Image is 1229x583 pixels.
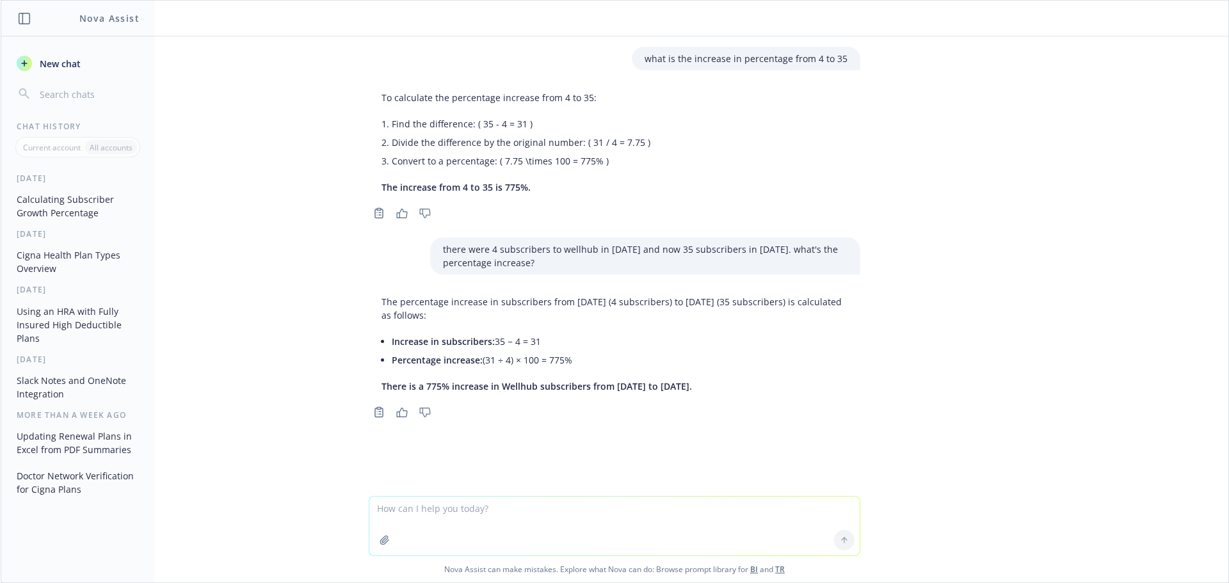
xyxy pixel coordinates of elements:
span: Percentage increase: [392,354,483,366]
span: The increase from 4 to 35 is 775%. [382,181,531,193]
li: Convert to a percentage: ( 7.75 \times 100 = 775% ) [392,152,650,170]
div: [DATE] [1,228,154,239]
input: Search chats [37,85,139,103]
div: More than a week ago [1,410,154,420]
div: [DATE] [1,284,154,295]
button: Updating Renewal Plans in Excel from PDF Summaries [12,426,144,460]
p: To calculate the percentage increase from 4 to 35: [382,91,650,104]
button: Slack Notes and OneNote Integration [12,370,144,404]
a: TR [775,564,785,575]
p: The percentage increase in subscribers from [DATE] (4 subscribers) to [DATE] (35 subscribers) is ... [382,295,847,322]
button: Doctor Network Verification for Cigna Plans [12,465,144,500]
svg: Copy to clipboard [373,406,385,418]
span: New chat [37,57,81,70]
li: Divide the difference by the original number: ( 31 / 4 = 7.75 ) [392,133,650,152]
button: Using an HRA with Fully Insured High Deductible Plans [12,301,144,349]
span: Nova Assist can make mistakes. Explore what Nova can do: Browse prompt library for and [6,556,1223,582]
li: (31 ÷ 4) × 100 = 775% [392,351,847,369]
div: [DATE] [1,173,154,184]
span: Increase in subscribers: [392,335,495,347]
svg: Copy to clipboard [373,207,385,219]
h1: Nova Assist [79,12,140,25]
p: what is the increase in percentage from 4 to 35 [645,52,847,65]
div: [DATE] [1,354,154,365]
div: Chat History [1,121,154,132]
li: Find the difference: ( 35 - 4 = 31 ) [392,115,650,133]
button: New chat [12,52,144,75]
p: there were 4 subscribers to wellhub in [DATE] and now 35 subscribers in [DATE]. what's the percen... [443,243,847,269]
button: Thumbs down [415,403,435,421]
span: There is a 775% increase in Wellhub subscribers from [DATE] to [DATE]. [382,380,692,392]
button: Thumbs down [415,204,435,222]
button: Cigna Health Plan Types Overview [12,244,144,279]
a: BI [750,564,758,575]
p: Current account [23,142,81,153]
p: All accounts [90,142,133,153]
li: 35 − 4 = 31 [392,332,847,351]
button: Calculating Subscriber Growth Percentage [12,189,144,223]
